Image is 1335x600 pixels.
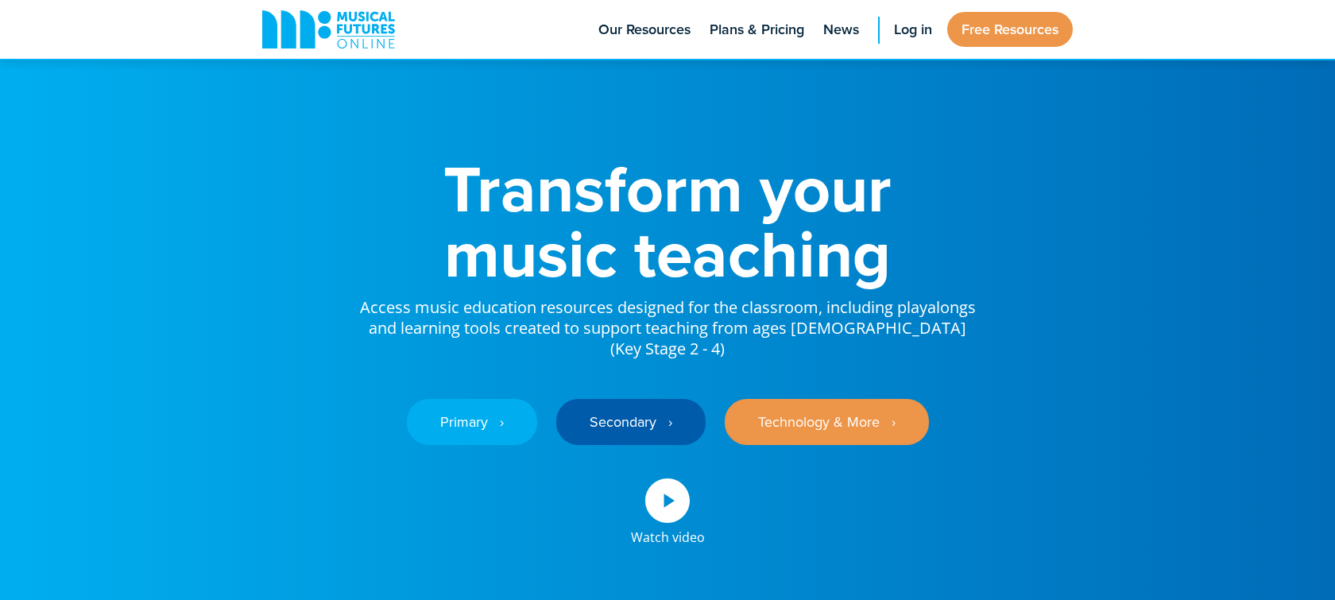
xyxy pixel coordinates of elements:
h1: Transform your music teaching [358,156,977,286]
span: News [823,19,859,41]
a: Technology & More ‎‏‏‎ ‎ › [725,399,929,445]
div: Watch video [631,523,705,544]
span: Plans & Pricing [710,19,804,41]
a: Primary ‎‏‏‎ ‎ › [407,399,537,445]
p: Access music education resources designed for the classroom, including playalongs and learning to... [358,286,977,359]
span: Log in [894,19,932,41]
a: Secondary ‎‏‏‎ ‎ › [556,399,706,445]
a: Free Resources [947,12,1073,47]
span: Our Resources [598,19,691,41]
